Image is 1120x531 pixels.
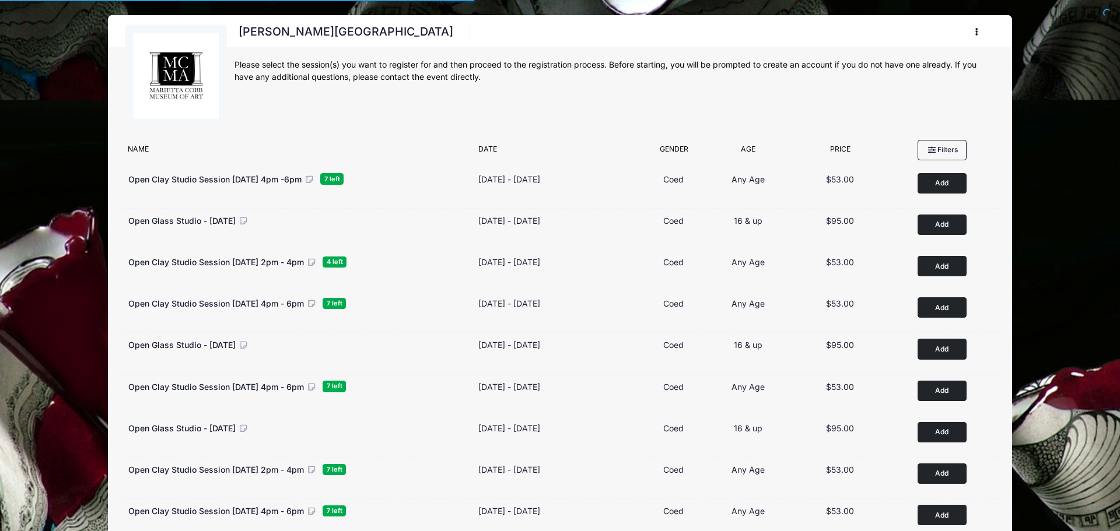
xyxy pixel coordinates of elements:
[663,216,684,226] span: Coed
[918,505,967,525] button: Add
[731,298,765,308] span: Any Age
[663,465,684,474] span: Coed
[663,382,684,392] span: Coed
[731,465,765,474] span: Any Age
[918,463,967,484] button: Add
[128,506,304,516] span: Open Clay Studio Session [DATE] 4pm - 6pm
[826,340,854,350] span: $95.00
[478,297,540,310] div: [DATE] - [DATE]
[731,174,765,184] span: Any Age
[826,382,854,392] span: $53.00
[478,505,540,517] div: [DATE] - [DATE]
[826,257,854,267] span: $53.00
[663,174,684,184] span: Coed
[734,340,762,350] span: 16 & up
[478,339,540,351] div: [DATE] - [DATE]
[128,340,236,350] span: Open Glass Studio - [DATE]
[826,216,854,226] span: $95.00
[320,173,344,184] span: 7 left
[323,381,346,392] span: 7 left
[478,173,540,185] div: [DATE] - [DATE]
[918,140,967,160] button: Filters
[918,381,967,401] button: Add
[663,506,684,516] span: Coed
[478,422,540,434] div: [DATE] - [DATE]
[918,339,967,359] button: Add
[826,298,854,308] span: $53.00
[478,381,540,393] div: [DATE] - [DATE]
[731,257,765,267] span: Any Age
[473,144,639,160] div: Date
[323,298,346,309] span: 7 left
[128,298,304,308] span: Open Clay Studio Session [DATE] 4pm - 6pm
[128,423,236,433] span: Open Glass Studio - [DATE]
[128,382,304,392] span: Open Clay Studio Session [DATE] 4pm - 6pm
[663,257,684,267] span: Coed
[478,256,540,268] div: [DATE] - [DATE]
[478,463,540,476] div: [DATE] - [DATE]
[128,465,304,474] span: Open Clay Studio Session [DATE] 2pm - 4pm
[709,144,787,160] div: Age
[639,144,709,160] div: Gender
[132,32,220,119] img: logo
[826,174,854,184] span: $53.00
[663,298,684,308] span: Coed
[918,297,967,318] button: Add
[734,216,762,226] span: 16 & up
[918,173,967,194] button: Add
[323,256,346,268] span: 4 left
[663,423,684,433] span: Coed
[235,59,995,83] div: Please select the session(s) you want to register for and then proceed to the registration proces...
[323,505,346,516] span: 7 left
[734,423,762,433] span: 16 & up
[128,174,302,184] span: Open Clay Studio Session [DATE] 4pm -6pm
[787,144,892,160] div: Price
[478,214,540,227] div: [DATE] - [DATE]
[918,256,967,276] button: Add
[128,216,236,226] span: Open Glass Studio - [DATE]
[918,422,967,442] button: Add
[122,144,472,160] div: Name
[323,464,346,475] span: 7 left
[826,506,854,516] span: $53.00
[235,22,457,42] h1: [PERSON_NAME][GEOGRAPHIC_DATA]
[918,214,967,235] button: Add
[731,506,765,516] span: Any Age
[826,423,854,433] span: $95.00
[663,340,684,350] span: Coed
[128,257,304,267] span: Open Clay Studio Session [DATE] 2pm - 4pm
[826,465,854,474] span: $53.00
[731,382,765,392] span: Any Age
